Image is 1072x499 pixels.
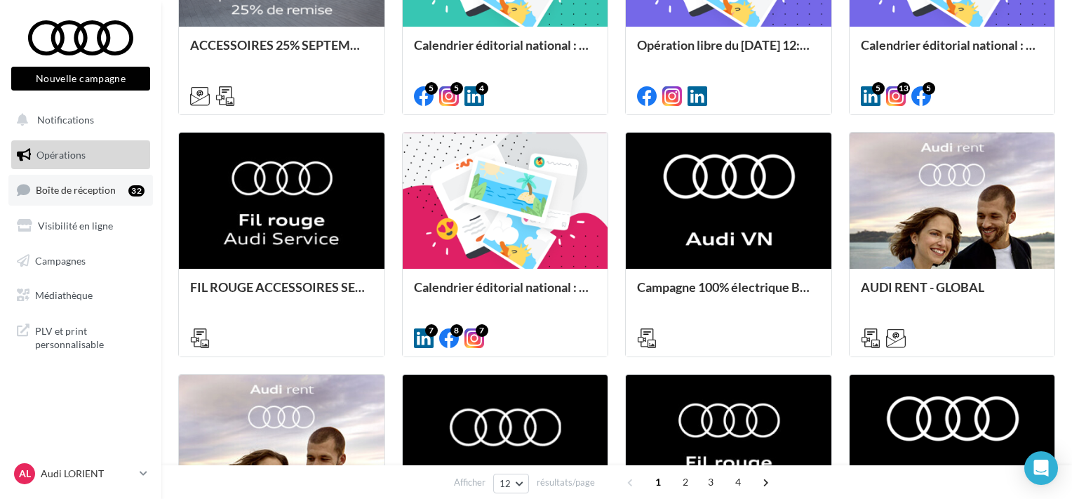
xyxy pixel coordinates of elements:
span: Notifications [37,114,94,126]
div: 5 [923,82,935,95]
div: 5 [450,82,463,95]
div: Calendrier éditorial national : du 02.09 au 03.09 [414,38,597,66]
div: 5 [425,82,438,95]
div: Calendrier éditorial national : semaine du 25.08 au 31.08 [861,38,1044,66]
span: Campagnes [35,254,86,266]
span: 3 [699,471,722,493]
span: PLV et print personnalisable [35,321,145,352]
span: 12 [500,478,511,489]
span: 4 [727,471,749,493]
div: AUDI RENT - GLOBAL [861,280,1044,308]
span: AL [19,467,31,481]
div: FIL ROUGE ACCESSOIRES SEPTEMBRE - AUDI SERVICE [190,280,373,308]
div: 4 [476,82,488,95]
span: Visibilité en ligne [38,220,113,232]
a: Visibilité en ligne [8,211,153,241]
a: PLV et print personnalisable [8,316,153,357]
a: Boîte de réception32 [8,175,153,205]
div: Open Intercom Messenger [1024,451,1058,485]
div: ACCESSOIRES 25% SEPTEMBRE - AUDI SERVICE [190,38,373,66]
div: 7 [476,324,488,337]
div: 32 [128,185,145,197]
span: Médiathèque [35,289,93,301]
span: Afficher [454,476,485,489]
div: Campagne 100% électrique BEV Septembre [637,280,820,308]
div: Opération libre du [DATE] 12:06 [637,38,820,66]
div: 5 [872,82,885,95]
button: Nouvelle campagne [11,67,150,91]
a: Campagnes [8,246,153,276]
span: résultats/page [537,476,595,489]
div: Calendrier éditorial national : semaines du 04.08 au 25.08 [414,280,597,308]
a: Médiathèque [8,281,153,310]
span: Boîte de réception [36,184,116,196]
div: 8 [450,324,463,337]
a: Opérations [8,140,153,170]
button: Notifications [8,105,147,135]
button: 12 [493,474,529,493]
div: 13 [897,82,910,95]
div: 7 [425,324,438,337]
p: Audi LORIENT [41,467,134,481]
span: 2 [674,471,697,493]
span: Opérations [36,149,86,161]
a: AL Audi LORIENT [11,460,150,487]
span: 1 [647,471,669,493]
